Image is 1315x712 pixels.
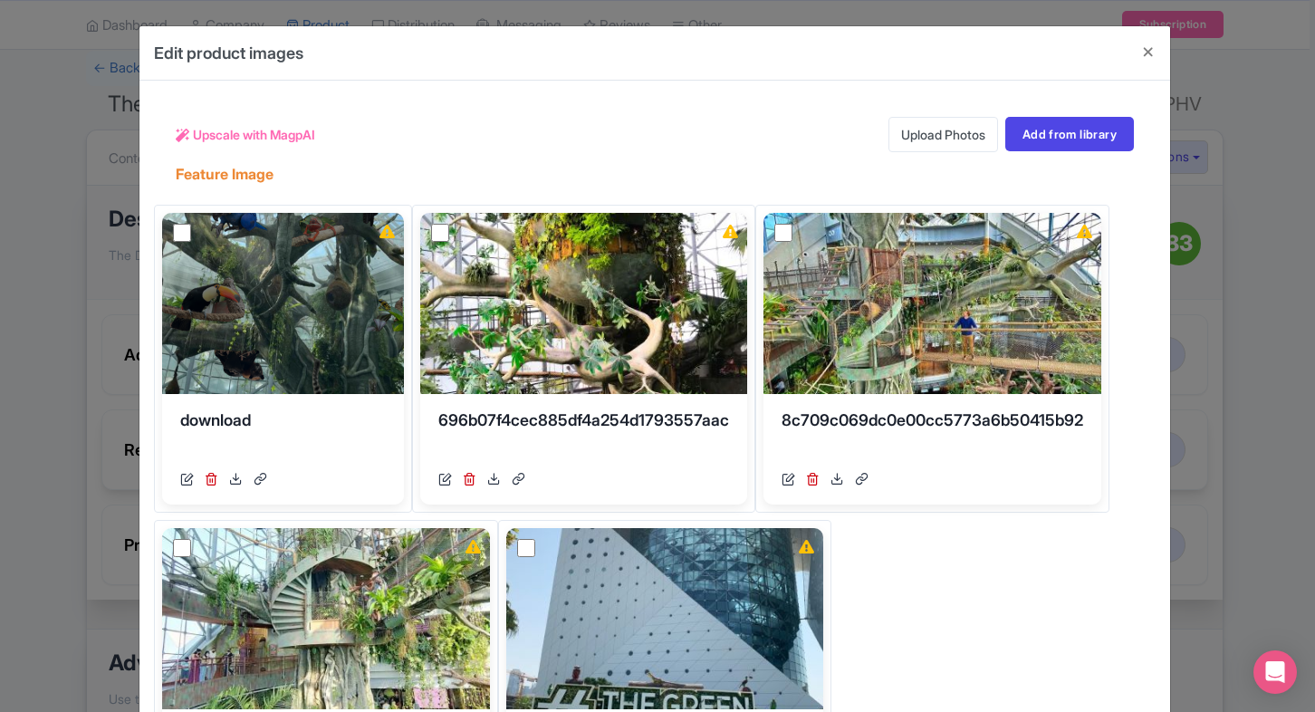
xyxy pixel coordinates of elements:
div: 696b07f4cec885df4a254d1793557aac [438,409,729,463]
div: download [180,409,386,463]
a: Add from library [1005,117,1134,151]
h5: Feature Image [176,167,274,183]
a: Upscale with MagpAI [176,125,315,144]
button: Close [1127,26,1170,78]
a: Upload Photos [888,117,998,152]
h4: Edit product images [154,41,303,65]
div: Open Intercom Messenger [1253,650,1297,694]
div: 8c709c069dc0e00cc5773a6b50415b92 [782,409,1083,463]
span: Upscale with MagpAI [193,125,315,144]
